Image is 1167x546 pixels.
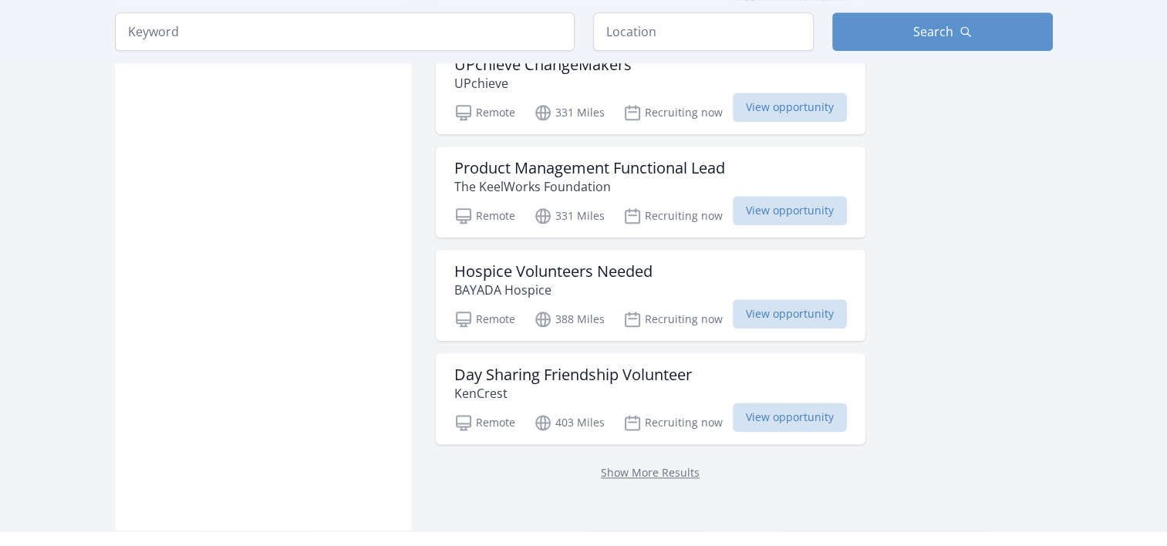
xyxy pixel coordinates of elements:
[454,366,692,384] h3: Day Sharing Friendship Volunteer
[454,207,515,225] p: Remote
[454,310,515,329] p: Remote
[454,413,515,432] p: Remote
[534,103,605,122] p: 331 Miles
[832,12,1053,51] button: Search
[623,310,723,329] p: Recruiting now
[454,103,515,122] p: Remote
[436,43,865,134] a: UPchieve ChangeMakers UPchieve Remote 331 Miles Recruiting now View opportunity
[436,353,865,444] a: Day Sharing Friendship Volunteer KenCrest Remote 403 Miles Recruiting now View opportunity
[733,196,847,225] span: View opportunity
[436,250,865,341] a: Hospice Volunteers Needed BAYADA Hospice Remote 388 Miles Recruiting now View opportunity
[436,147,865,238] a: Product Management Functional Lead The KeelWorks Foundation Remote 331 Miles Recruiting now View ...
[593,12,814,51] input: Location
[454,262,653,281] h3: Hospice Volunteers Needed
[454,177,725,196] p: The KeelWorks Foundation
[534,310,605,329] p: 388 Miles
[733,299,847,329] span: View opportunity
[454,56,632,74] h3: UPchieve ChangeMakers
[601,465,700,480] a: Show More Results
[534,207,605,225] p: 331 Miles
[115,12,575,51] input: Keyword
[623,207,723,225] p: Recruiting now
[534,413,605,432] p: 403 Miles
[454,159,725,177] h3: Product Management Functional Lead
[623,413,723,432] p: Recruiting now
[733,403,847,432] span: View opportunity
[733,93,847,122] span: View opportunity
[454,281,653,299] p: BAYADA Hospice
[454,74,632,93] p: UPchieve
[623,103,723,122] p: Recruiting now
[454,384,692,403] p: KenCrest
[913,22,953,41] span: Search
